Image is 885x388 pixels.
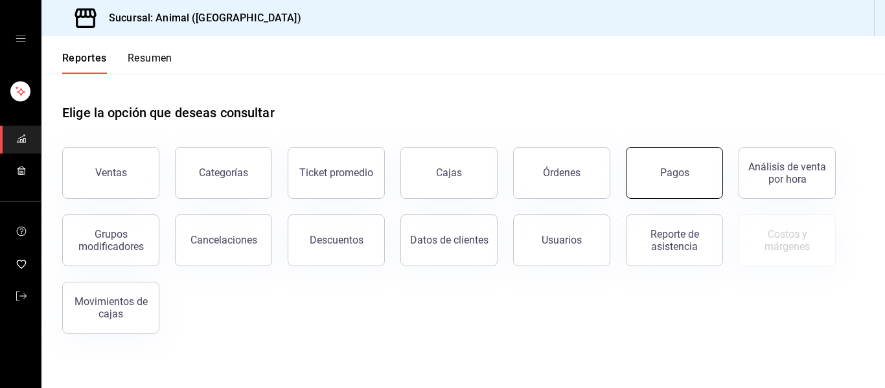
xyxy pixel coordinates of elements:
[16,34,26,44] button: open drawer
[71,228,151,253] div: Grupos modificadores
[543,166,580,179] div: Órdenes
[739,214,836,266] button: Contrata inventarios para ver este reporte
[747,161,827,185] div: Análisis de venta por hora
[542,234,582,246] div: Usuarios
[513,147,610,199] button: Órdenes
[190,234,257,246] div: Cancelaciones
[199,166,248,179] div: Categorías
[98,10,301,26] h3: Sucursal: Animal ([GEOGRAPHIC_DATA])
[62,282,159,334] button: Movimientos de cajas
[660,166,689,179] div: Pagos
[288,147,385,199] button: Ticket promedio
[62,214,159,266] button: Grupos modificadores
[62,147,159,199] button: Ventas
[288,214,385,266] button: Descuentos
[128,52,172,74] button: Resumen
[747,228,827,253] div: Costos y márgenes
[513,214,610,266] button: Usuarios
[410,234,488,246] div: Datos de clientes
[175,214,272,266] button: Cancelaciones
[62,52,172,74] div: navigation tabs
[62,52,107,74] button: Reportes
[400,147,498,199] button: Cajas
[739,147,836,199] button: Análisis de venta por hora
[175,147,272,199] button: Categorías
[400,214,498,266] button: Datos de clientes
[436,166,462,179] div: Cajas
[299,166,373,179] div: Ticket promedio
[626,147,723,199] button: Pagos
[71,295,151,320] div: Movimientos de cajas
[634,228,715,253] div: Reporte de asistencia
[95,166,127,179] div: Ventas
[310,234,363,246] div: Descuentos
[62,103,275,122] h1: Elige la opción que deseas consultar
[626,214,723,266] button: Reporte de asistencia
